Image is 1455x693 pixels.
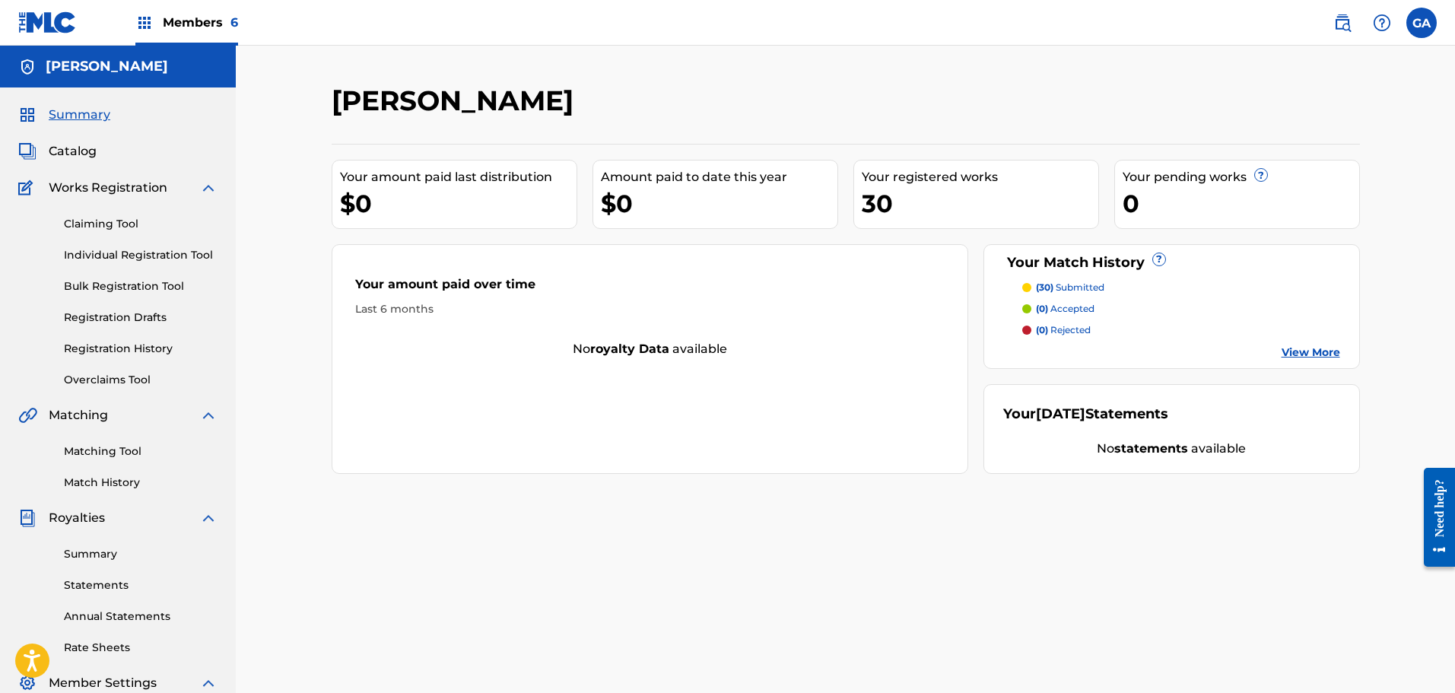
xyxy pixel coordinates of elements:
[64,278,218,294] a: Bulk Registration Tool
[1003,253,1340,273] div: Your Match History
[340,168,577,186] div: Your amount paid last distribution
[49,106,110,124] span: Summary
[601,168,837,186] div: Amount paid to date this year
[1327,8,1358,38] a: Public Search
[601,186,837,221] div: $0
[64,577,218,593] a: Statements
[332,340,968,358] div: No available
[64,341,218,357] a: Registration History
[355,301,945,317] div: Last 6 months
[64,609,218,625] a: Annual Statements
[862,168,1098,186] div: Your registered works
[1022,302,1340,316] a: (0) accepted
[1412,456,1455,578] iframe: Resource Center
[355,275,945,301] div: Your amount paid over time
[1022,281,1340,294] a: (30) submitted
[199,509,218,527] img: expand
[1255,169,1267,181] span: ?
[49,674,157,692] span: Member Settings
[18,179,38,197] img: Works Registration
[1036,324,1048,335] span: (0)
[1114,441,1188,456] strong: statements
[64,372,218,388] a: Overclaims Tool
[49,179,167,197] span: Works Registration
[18,142,37,161] img: Catalog
[862,186,1098,221] div: 30
[1003,440,1340,458] div: No available
[18,11,77,33] img: MLC Logo
[1003,404,1168,424] div: Your Statements
[230,15,238,30] span: 6
[64,247,218,263] a: Individual Registration Tool
[49,406,108,424] span: Matching
[18,58,37,76] img: Accounts
[340,186,577,221] div: $0
[64,475,218,491] a: Match History
[1123,168,1359,186] div: Your pending works
[18,106,110,124] a: SummarySummary
[590,342,669,356] strong: royalty data
[1036,302,1094,316] p: accepted
[1022,323,1340,337] a: (0) rejected
[18,674,37,692] img: Member Settings
[18,406,37,424] img: Matching
[1123,186,1359,221] div: 0
[64,310,218,326] a: Registration Drafts
[18,106,37,124] img: Summary
[1036,323,1091,337] p: rejected
[135,14,154,32] img: Top Rightsholders
[199,179,218,197] img: expand
[1036,281,1104,294] p: submitted
[1036,303,1048,314] span: (0)
[1282,345,1340,361] a: View More
[64,640,218,656] a: Rate Sheets
[64,216,218,232] a: Claiming Tool
[332,84,581,118] h2: [PERSON_NAME]
[163,14,238,31] span: Members
[49,509,105,527] span: Royalties
[49,142,97,161] span: Catalog
[1036,281,1053,293] span: (30)
[1153,253,1165,265] span: ?
[18,509,37,527] img: Royalties
[1333,14,1352,32] img: search
[18,142,97,161] a: CatalogCatalog
[64,443,218,459] a: Matching Tool
[64,546,218,562] a: Summary
[46,58,168,75] h5: Fernando Sierra
[1406,8,1437,38] div: User Menu
[1036,405,1085,422] span: [DATE]
[199,674,218,692] img: expand
[1379,620,1455,693] iframe: Chat Widget
[1373,14,1391,32] img: help
[199,406,218,424] img: expand
[1367,8,1397,38] div: Help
